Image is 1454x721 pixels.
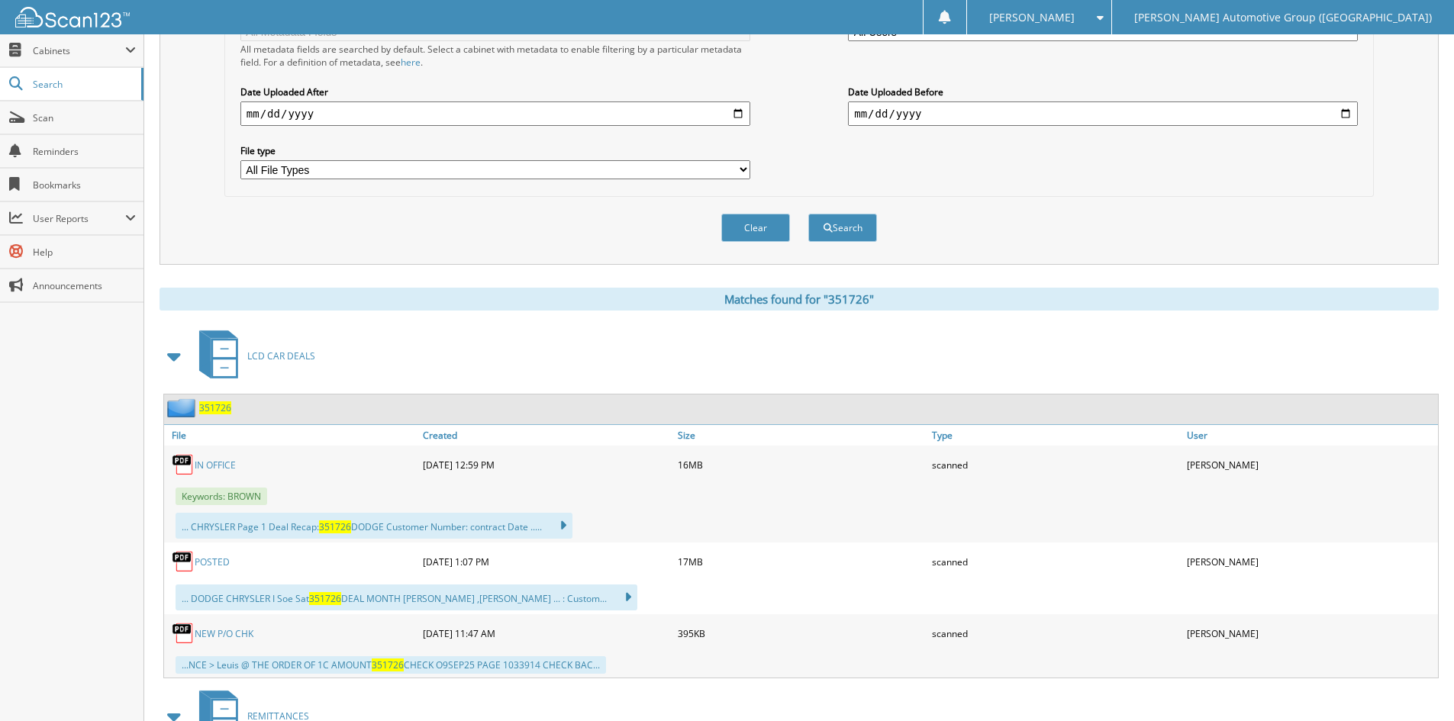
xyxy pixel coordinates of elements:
[372,658,404,671] span: 351726
[1183,618,1438,649] div: [PERSON_NAME]
[928,618,1183,649] div: scanned
[33,44,125,57] span: Cabinets
[1134,13,1432,22] span: [PERSON_NAME] Automotive Group ([GEOGRAPHIC_DATA])
[808,214,877,242] button: Search
[164,425,419,446] a: File
[928,546,1183,577] div: scanned
[195,459,236,472] a: IN OFFICE
[419,425,674,446] a: Created
[1183,449,1438,480] div: [PERSON_NAME]
[419,618,674,649] div: [DATE] 11:47 AM
[240,43,750,69] div: All metadata fields are searched by default. Select a cabinet with metadata to enable filtering b...
[240,101,750,126] input: start
[33,179,136,192] span: Bookmarks
[33,111,136,124] span: Scan
[674,546,929,577] div: 17MB
[167,398,199,417] img: folder2.png
[1183,546,1438,577] div: [PERSON_NAME]
[674,618,929,649] div: 395KB
[172,622,195,645] img: PDF.png
[172,550,195,573] img: PDF.png
[33,212,125,225] span: User Reports
[247,349,315,362] span: LCD CAR DEALS
[848,101,1358,126] input: end
[33,279,136,292] span: Announcements
[33,78,134,91] span: Search
[176,488,267,505] span: Keywords: BROWN
[160,288,1439,311] div: Matches found for "351726"
[928,449,1183,480] div: scanned
[1378,648,1454,721] iframe: Chat Widget
[176,513,572,539] div: ... CHRYSLER Page 1 Deal Recap: DODGE Customer Number: contract Date .....
[190,326,315,386] a: LCD CAR DEALS
[309,592,341,605] span: 351726
[989,13,1075,22] span: [PERSON_NAME]
[195,627,253,640] a: NEW P/O CHK
[240,144,750,157] label: File type
[928,425,1183,446] a: Type
[401,56,421,69] a: here
[176,584,637,610] div: ... DODGE CHRYSLER I Soe Sat DEAL MONTH [PERSON_NAME] ,[PERSON_NAME] ... : Custom...
[33,145,136,158] span: Reminders
[33,246,136,259] span: Help
[1183,425,1438,446] a: User
[172,453,195,476] img: PDF.png
[674,449,929,480] div: 16MB
[721,214,790,242] button: Clear
[848,85,1358,98] label: Date Uploaded Before
[674,425,929,446] a: Size
[319,520,351,533] span: 351726
[240,85,750,98] label: Date Uploaded After
[176,656,606,674] div: ...NCE > Leuis @ THE ORDER OF 1C AMOUNT CHECK O9SEP25 PAGE 1033914 CHECK BAC...
[195,555,230,568] a: POSTED
[199,401,231,414] a: 351726
[419,449,674,480] div: [DATE] 12:59 PM
[15,7,130,27] img: scan123-logo-white.svg
[419,546,674,577] div: [DATE] 1:07 PM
